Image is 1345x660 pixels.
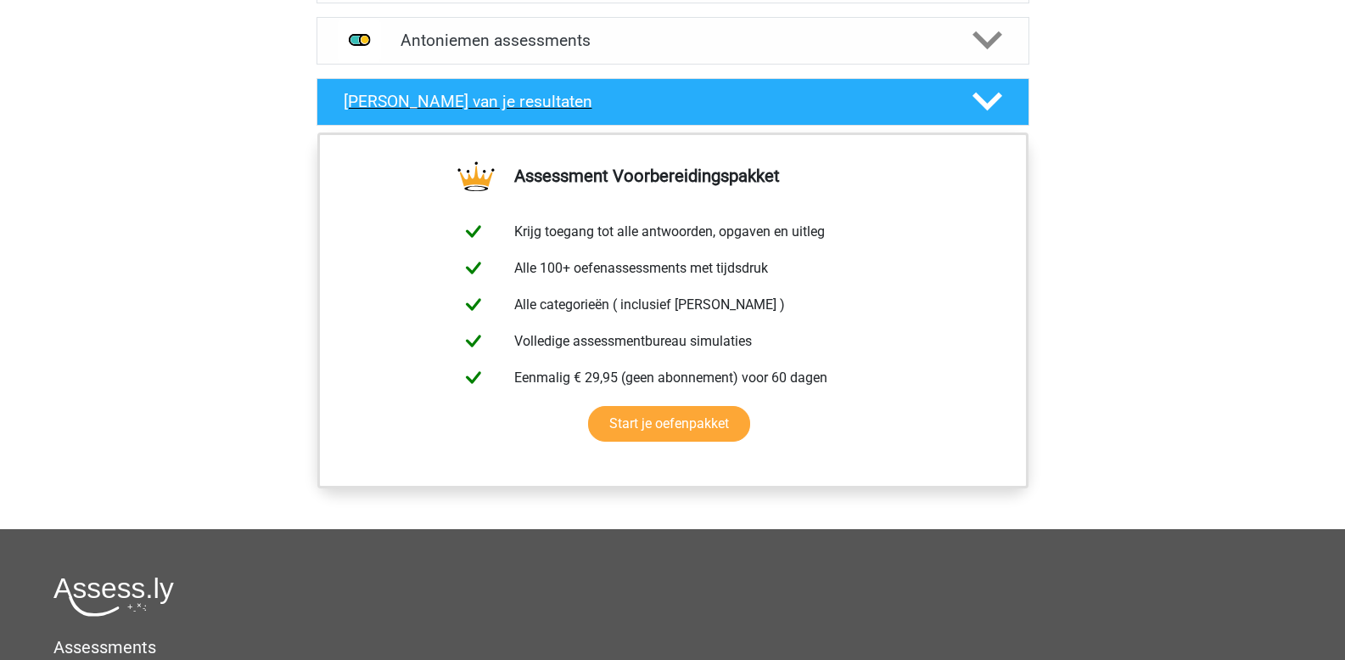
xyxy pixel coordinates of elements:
img: antoniemen assessments [338,19,381,62]
h5: Assessments [53,637,1292,657]
a: Start je oefenpakket [588,406,750,442]
h4: [PERSON_NAME] van je resultaten [344,92,945,111]
a: [PERSON_NAME] van je resultaten [310,78,1036,126]
h4: Antoniemen assessments [401,31,945,50]
img: Assessly logo [53,577,174,617]
a: assessments Antoniemen assessments [310,17,1036,65]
